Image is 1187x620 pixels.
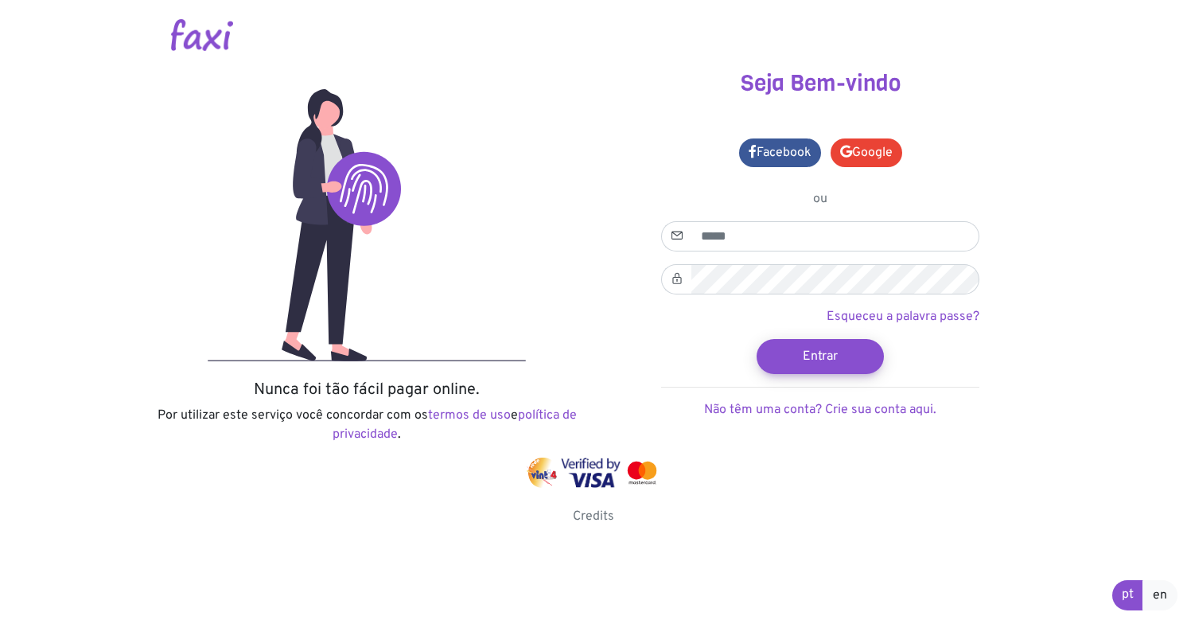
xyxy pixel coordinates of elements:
[152,406,582,444] p: Por utilizar este serviço você concordar com os e .
[561,458,621,488] img: visa
[827,309,979,325] a: Esqueceu a palavra passe?
[757,339,884,374] button: Entrar
[152,380,582,400] h5: Nunca foi tão fácil pagar online.
[605,70,1035,97] h3: Seja Bem-vindo
[1142,580,1177,610] a: en
[624,458,660,488] img: mastercard
[428,407,511,423] a: termos de uso
[527,458,558,488] img: vinti4
[661,189,979,209] p: ou
[704,402,936,418] a: Não têm uma conta? Crie sua conta aqui.
[831,138,902,167] a: Google
[573,509,614,524] a: Credits
[1112,580,1143,610] a: pt
[739,138,821,167] a: Facebook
